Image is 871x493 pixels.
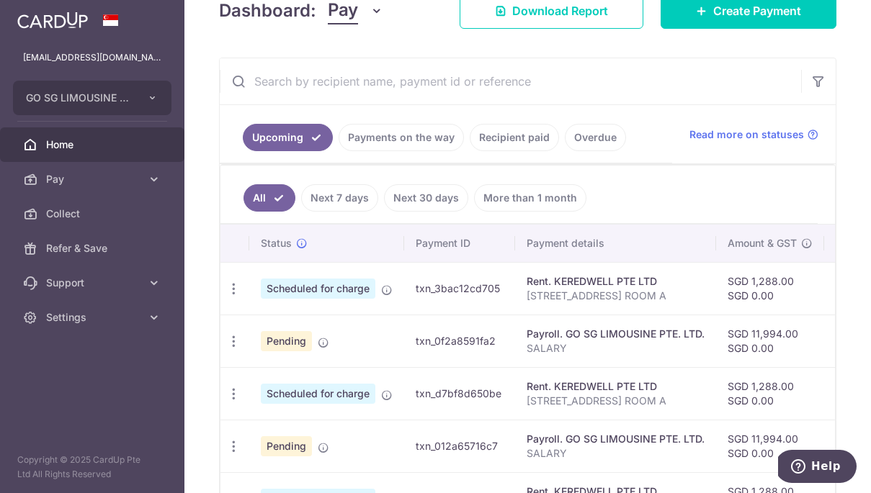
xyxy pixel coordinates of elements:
[261,436,312,456] span: Pending
[716,315,824,367] td: SGD 11,994.00 SGD 0.00
[26,91,133,105] span: GO SG LIMOUSINE PTE. LTD.
[261,279,375,299] span: Scheduled for charge
[474,184,586,212] a: More than 1 month
[46,276,141,290] span: Support
[46,207,141,221] span: Collect
[565,124,626,151] a: Overdue
[244,184,295,212] a: All
[46,137,141,152] span: Home
[220,58,801,104] input: Search by recipient name, payment id or reference
[713,2,801,19] span: Create Payment
[527,432,705,446] div: Payroll. GO SG LIMOUSINE PTE. LTD.
[527,289,705,303] p: [STREET_ADDRESS] ROOM A
[527,341,705,356] p: SALARY
[17,12,88,29] img: CardUp
[527,394,705,408] p: [STREET_ADDRESS] ROOM A
[46,241,141,255] span: Refer & Save
[404,420,515,472] td: txn_012a65716c7
[404,262,515,315] td: txn_3bac12cd705
[243,124,333,151] a: Upcoming
[527,327,705,341] div: Payroll. GO SG LIMOUSINE PTE. LTD.
[261,331,312,351] span: Pending
[527,379,705,394] div: Rent. KEREDWELL PTE LTD
[527,274,705,289] div: Rent. KEREDWELL PTE LTD
[716,367,824,420] td: SGD 1,288.00 SGD 0.00
[689,127,818,142] a: Read more on statuses
[261,236,292,250] span: Status
[46,310,141,325] span: Settings
[404,315,515,367] td: txn_0f2a8591fa2
[301,184,378,212] a: Next 7 days
[716,262,824,315] td: SGD 1,288.00 SGD 0.00
[13,81,171,115] button: GO SG LIMOUSINE PTE. LTD.
[470,124,559,151] a: Recipient paid
[515,225,716,262] th: Payment details
[716,420,824,472] td: SGD 11,994.00 SGD 0.00
[46,172,141,186] span: Pay
[728,236,797,250] span: Amount & GST
[512,2,608,19] span: Download Report
[527,446,705,461] p: SALARY
[384,184,468,212] a: Next 30 days
[23,50,161,65] p: [EMAIL_ADDRESS][DOMAIN_NAME]
[339,124,464,151] a: Payments on the way
[689,127,804,142] span: Read more on statuses
[261,384,375,404] span: Scheduled for charge
[778,450,857,486] iframe: Opens a widget where you can find more information
[404,367,515,420] td: txn_d7bf8d650be
[404,225,515,262] th: Payment ID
